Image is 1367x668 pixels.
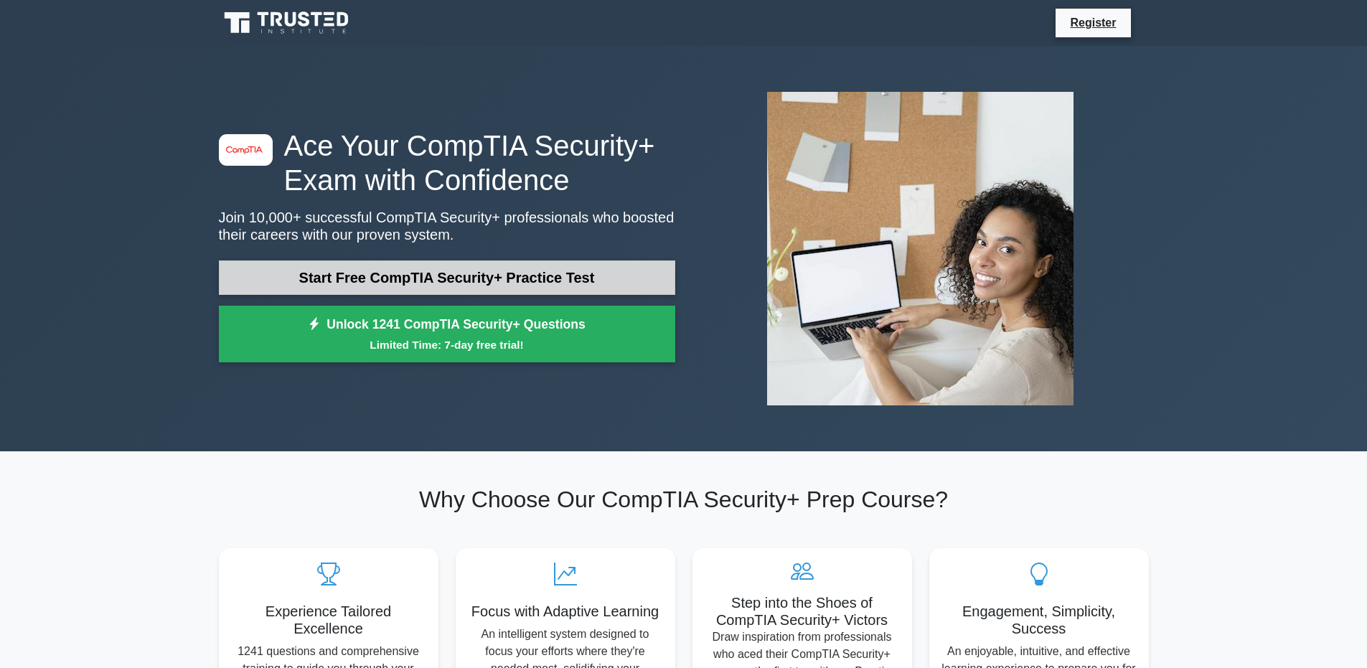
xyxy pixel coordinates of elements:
a: Register [1061,14,1124,32]
small: Limited Time: 7-day free trial! [237,337,657,353]
h5: Step into the Shoes of CompTIA Security+ Victors [704,594,901,629]
h5: Experience Tailored Excellence [230,603,427,637]
p: Join 10,000+ successful CompTIA Security+ professionals who boosted their careers with our proven... [219,209,675,243]
a: Start Free CompTIA Security+ Practice Test [219,260,675,295]
h1: Ace Your CompTIA Security+ Exam with Confidence [219,128,675,197]
h5: Engagement, Simplicity, Success [941,603,1137,637]
h2: Why Choose Our CompTIA Security+ Prep Course? [219,486,1149,513]
a: Unlock 1241 CompTIA Security+ QuestionsLimited Time: 7-day free trial! [219,306,675,363]
h5: Focus with Adaptive Learning [467,603,664,620]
